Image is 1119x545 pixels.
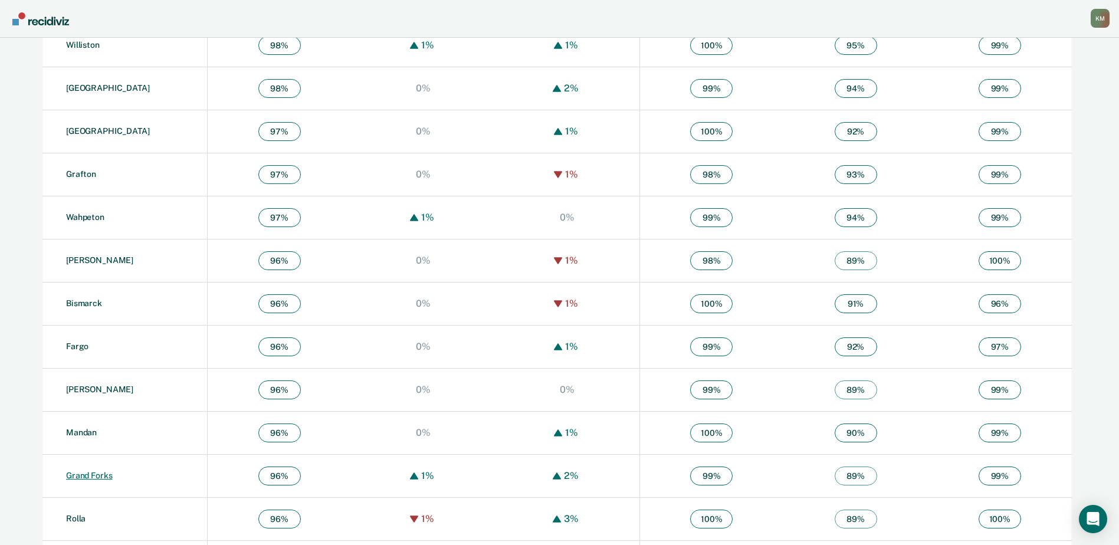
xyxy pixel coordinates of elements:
span: 100 % [690,122,733,141]
span: 100 % [690,36,733,55]
a: [PERSON_NAME] [66,385,133,394]
span: 92 % [835,122,877,141]
span: 94 % [835,208,877,227]
div: 0% [557,384,577,395]
span: 99 % [979,467,1021,485]
span: 91 % [835,294,877,313]
div: 2% [561,470,582,481]
span: 96 % [258,294,301,313]
div: 1% [562,126,581,137]
div: 2% [561,83,582,94]
a: [GEOGRAPHIC_DATA] [66,83,150,93]
div: 1% [418,40,437,51]
div: 0% [413,427,434,438]
div: 1% [562,427,581,438]
span: 96 % [258,467,301,485]
span: 99 % [690,467,733,485]
span: 96 % [258,251,301,270]
a: Rolla [66,514,86,523]
span: 89 % [835,251,877,270]
div: 0% [413,126,434,137]
div: 3% [561,513,582,524]
span: 100 % [690,423,733,442]
div: 0% [557,212,577,223]
a: Fargo [66,342,88,351]
span: 100 % [690,294,733,313]
span: 99 % [690,337,733,356]
span: 97 % [979,337,1021,356]
span: 99 % [979,423,1021,442]
span: 99 % [690,380,733,399]
a: Mandan [66,428,97,437]
span: 96 % [258,380,301,399]
span: 97 % [258,165,301,184]
span: 98 % [690,251,733,270]
a: [GEOGRAPHIC_DATA] [66,126,150,136]
div: 0% [413,341,434,352]
span: 95 % [835,36,877,55]
span: 92 % [835,337,877,356]
div: 0% [413,255,434,266]
span: 99 % [979,79,1021,98]
div: 0% [413,169,434,180]
img: Recidiviz [12,12,69,25]
div: 1% [562,341,581,352]
a: Bismarck [66,298,102,308]
div: 0% [413,384,434,395]
span: 99 % [979,208,1021,227]
a: Wahpeton [66,212,104,222]
span: 99 % [979,380,1021,399]
span: 97 % [258,122,301,141]
a: Grand Forks [66,471,112,480]
span: 98 % [258,36,301,55]
a: Williston [66,40,100,50]
span: 96 % [258,423,301,442]
span: 96 % [258,337,301,356]
span: 96 % [979,294,1021,313]
button: Profile dropdown button [1091,9,1110,28]
span: 98 % [690,165,733,184]
div: 1% [418,513,437,524]
div: 1% [418,470,437,481]
span: 100 % [690,510,733,528]
span: 98 % [258,79,301,98]
div: 1% [418,212,437,223]
span: 99 % [690,79,733,98]
div: 1% [562,298,581,309]
a: [PERSON_NAME] [66,255,133,265]
span: 94 % [835,79,877,98]
div: 1% [562,169,581,180]
div: 0% [413,298,434,309]
span: 99 % [979,165,1021,184]
span: 99 % [979,122,1021,141]
span: 89 % [835,510,877,528]
div: 1% [562,40,581,51]
div: K M [1091,9,1110,28]
span: 89 % [835,380,877,399]
span: 89 % [835,467,877,485]
span: 99 % [690,208,733,227]
span: 96 % [258,510,301,528]
span: 99 % [979,36,1021,55]
div: Open Intercom Messenger [1079,505,1107,533]
span: 93 % [835,165,877,184]
div: 0% [413,83,434,94]
span: 97 % [258,208,301,227]
div: 1% [562,255,581,266]
a: Grafton [66,169,96,179]
span: 90 % [835,423,877,442]
span: 100 % [979,510,1021,528]
span: 100 % [979,251,1021,270]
